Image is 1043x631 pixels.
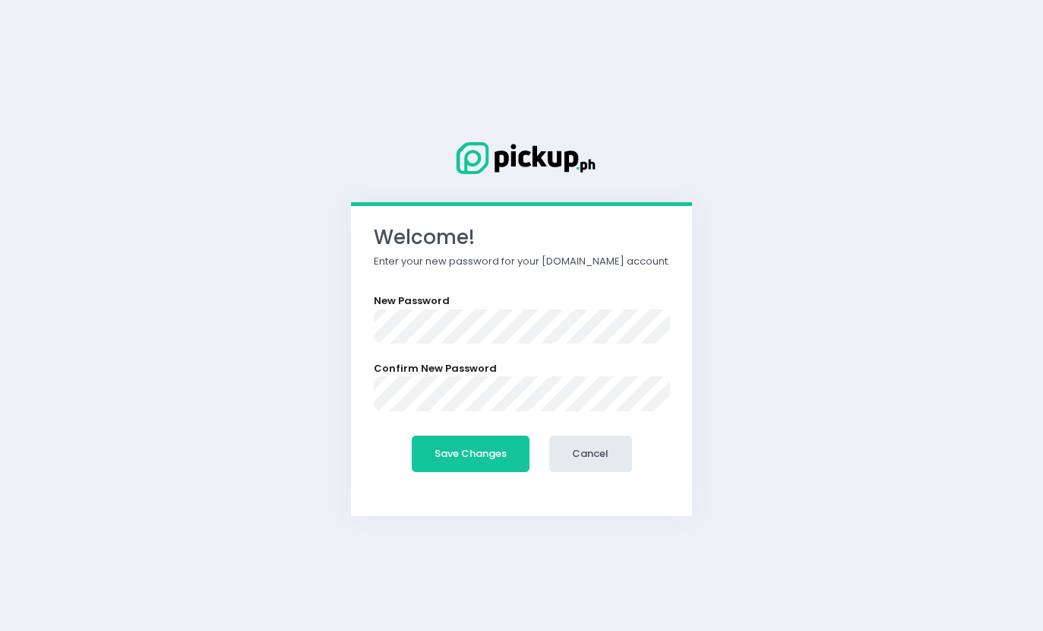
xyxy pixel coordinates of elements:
label: Confirm New Password [374,361,497,376]
h3: Welcome! [374,226,670,249]
a: Cancel [539,429,642,480]
p: Enter your new password for your [DOMAIN_NAME] account. [374,254,670,269]
button: Cancel [549,436,632,472]
img: Logo [446,139,598,177]
button: Save Changes [412,436,530,472]
label: New Password [374,293,450,309]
